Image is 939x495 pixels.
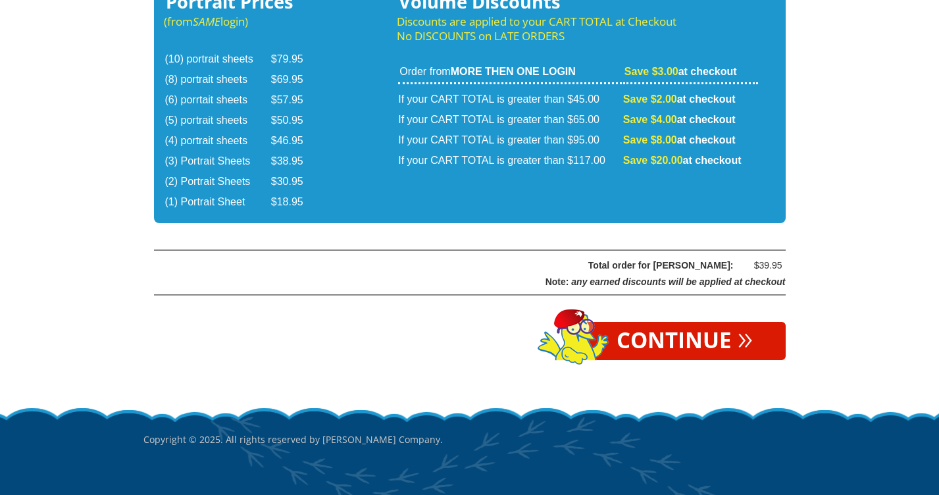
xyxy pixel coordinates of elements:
[624,66,737,77] strong: at checkout
[271,152,320,171] td: $38.95
[743,257,782,274] div: $39.95
[143,406,796,473] p: Copyright © 2025. All rights reserved by [PERSON_NAME] Company.
[165,91,270,110] td: (6) porrtait sheets
[623,134,736,145] strong: at checkout
[623,155,742,166] strong: at checkout
[271,111,320,130] td: $50.95
[165,70,270,90] td: (8) portrait sheets
[546,276,569,287] span: Note:
[398,86,622,109] td: If your CART TOTAL is greater than $45.00
[584,322,786,360] a: Continue»
[451,66,576,77] strong: MORE THEN ONE LOGIN
[271,50,320,69] td: $79.95
[623,155,683,166] span: Save $20.00
[165,132,270,151] td: (4) portrait sheets
[623,114,677,125] span: Save $4.00
[623,93,736,105] strong: at checkout
[398,65,622,84] td: Order from
[623,114,736,125] strong: at checkout
[271,132,320,151] td: $46.95
[165,172,270,192] td: (2) Portrait Sheets
[271,193,320,212] td: $18.95
[623,93,677,105] span: Save $2.00
[271,70,320,90] td: $69.95
[271,91,320,110] td: $57.95
[623,134,677,145] span: Save $8.00
[193,14,220,29] em: SAME
[188,257,734,274] div: Total order for [PERSON_NAME]:
[165,152,270,171] td: (3) Portrait Sheets
[271,172,320,192] td: $30.95
[164,14,321,29] p: (from login)
[398,111,622,130] td: If your CART TOTAL is greater than $65.00
[165,111,270,130] td: (5) portrait sheets
[398,151,622,170] td: If your CART TOTAL is greater than $117.00
[398,131,622,150] td: If your CART TOTAL is greater than $95.00
[571,276,785,287] span: any earned discounts will be applied at checkout
[397,14,759,43] p: Discounts are applied to your CART TOTAL at Checkout No DISCOUNTS on LATE ORDERS
[738,330,753,344] span: »
[165,193,270,212] td: (1) Portrait Sheet
[165,50,270,69] td: (10) portrait sheets
[624,66,678,77] span: Save $3.00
